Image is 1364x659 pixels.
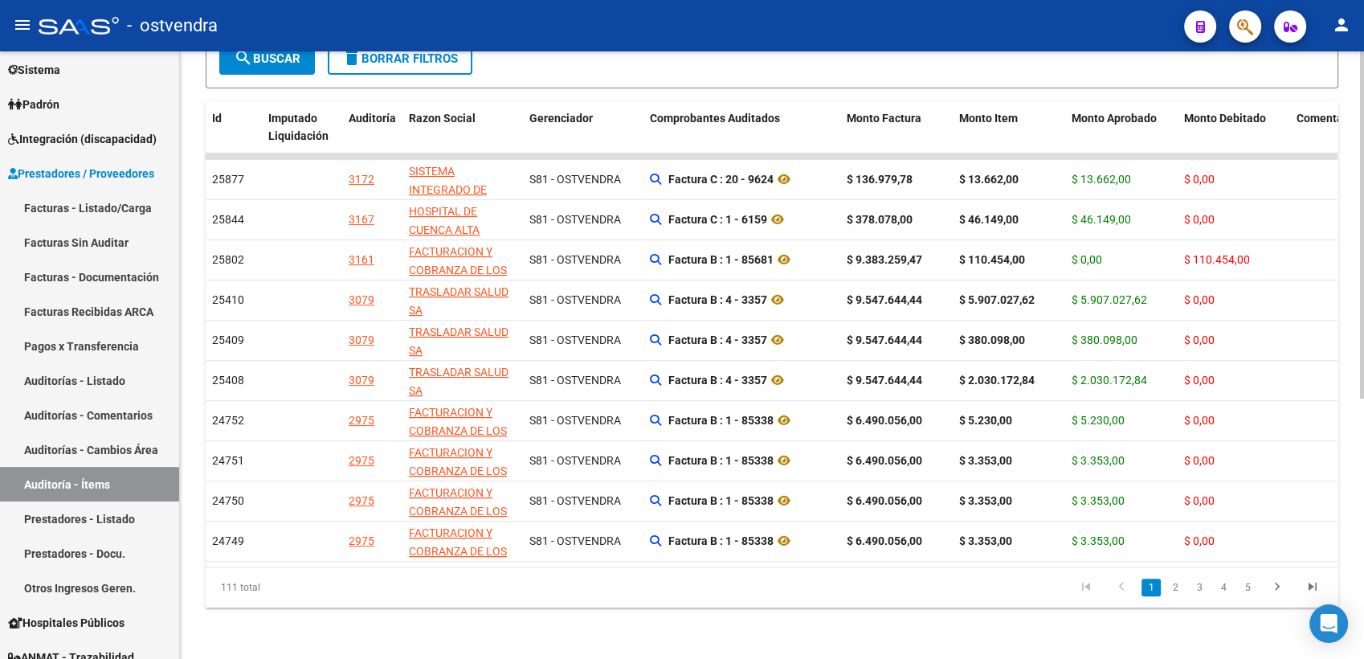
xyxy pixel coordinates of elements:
[409,403,517,495] div: - 30715497456
[212,253,244,266] span: 25802
[1184,414,1215,427] span: $ 0,00
[847,374,922,387] strong: $ 9.547.644,44
[668,414,774,427] strong: Factura B : 1 - 85338
[1332,15,1351,35] mat-icon: person
[1184,253,1250,266] span: $ 110.454,00
[206,101,262,154] datatable-header-cell: Id
[206,567,429,608] div: 111 total
[212,454,244,467] span: 24751
[1235,574,1260,601] li: page 5
[529,414,621,427] span: S81 - OSTVENDRA
[1187,574,1211,601] li: page 3
[840,101,953,154] datatable-header-cell: Monto Factura
[409,406,507,473] span: FACTURACION Y COBRANZA DE LOS EFECTORES PUBLICOS S.E.
[959,534,1012,547] strong: $ 3.353,00
[409,446,507,514] span: FACTURACION Y COBRANZA DE LOS EFECTORES PUBLICOS S.E.
[409,444,517,535] div: - 30715497456
[668,494,774,507] strong: Factura B : 1 - 85338
[847,173,913,186] strong: $ 136.979,78
[959,173,1019,186] strong: $ 13.662,00
[342,51,458,66] span: Borrar Filtros
[349,452,374,470] div: 2975
[349,291,374,309] div: 3079
[349,170,374,189] div: 3172
[529,213,621,226] span: S81 - OSTVENDRA
[262,101,342,154] datatable-header-cell: Imputado Liquidación
[234,51,300,66] span: Buscar
[959,213,1019,226] strong: $ 46.149,00
[349,251,374,269] div: 3161
[409,524,517,616] div: - 30715497456
[212,374,244,387] span: 25408
[668,253,774,266] strong: Factura B : 1 - 85681
[1184,454,1215,467] span: $ 0,00
[409,165,492,215] span: SISTEMA INTEGRADO DE SALUD PUBLICA
[529,494,621,507] span: S81 - OSTVENDRA
[668,374,767,387] strong: Factura B : 4 - 3357
[349,411,374,430] div: 2975
[847,112,921,125] span: Monto Factura
[847,414,922,427] strong: $ 6.490.056,00
[409,366,508,397] span: TRASLADAR SALUD SA
[1262,579,1293,596] a: go to next page
[349,331,374,350] div: 3079
[1072,374,1147,387] span: $ 2.030.172,84
[8,96,59,113] span: Padrón
[409,205,508,328] span: HOSPITAL DE CUENCA ALTA [PERSON_NAME] SERVICIO DE ATENCION MEDICA INTEGRAL PARA LA COMUNIDAD
[847,494,922,507] strong: $ 6.490.056,00
[1106,579,1137,596] a: go to previous page
[409,486,507,554] span: FACTURACION Y COBRANZA DE LOS EFECTORES PUBLICOS S.E.
[1141,579,1161,596] a: 1
[349,211,374,229] div: 3167
[212,494,244,507] span: 24750
[1214,579,1233,596] a: 4
[1184,534,1215,547] span: $ 0,00
[1065,101,1178,154] datatable-header-cell: Monto Aprobado
[529,293,621,306] span: S81 - OSTVENDRA
[409,484,517,575] div: - 30715497456
[959,454,1012,467] strong: $ 3.353,00
[1072,454,1125,467] span: $ 3.353,00
[409,245,507,313] span: FACTURACION Y COBRANZA DE LOS EFECTORES PUBLICOS S.E.
[643,101,840,154] datatable-header-cell: Comprobantes Auditados
[1184,213,1215,226] span: $ 0,00
[959,293,1035,306] strong: $ 5.907.027,62
[1297,112,1357,125] span: Comentario
[409,526,507,594] span: FACTURACION Y COBRANZA DE LOS EFECTORES PUBLICOS S.E.
[847,213,913,226] strong: $ 378.078,00
[959,334,1025,346] strong: $ 380.098,00
[1072,414,1125,427] span: $ 5.230,00
[953,101,1065,154] datatable-header-cell: Monto Item
[1163,574,1187,601] li: page 2
[1072,213,1131,226] span: $ 46.149,00
[349,371,374,390] div: 3079
[8,130,157,148] span: Integración (discapacidad)
[668,334,767,346] strong: Factura B : 4 - 3357
[1184,173,1215,186] span: $ 0,00
[409,323,517,378] div: - 30716075938
[668,213,767,226] strong: Factura C : 1 - 6159
[409,243,517,334] div: - 30715497456
[409,285,508,317] span: TRASLADAR SALUD SA
[523,101,643,154] datatable-header-cell: Gerenciador
[349,532,374,551] div: 2975
[342,101,402,154] datatable-header-cell: Auditoría
[1072,534,1125,547] span: $ 3.353,00
[1184,494,1215,507] span: $ 0,00
[212,173,244,186] span: 25877
[847,534,922,547] strong: $ 6.490.056,00
[1139,574,1163,601] li: page 1
[409,203,517,349] div: - 30715080156
[1071,579,1101,596] a: go to first page
[1297,579,1328,596] a: go to last page
[13,15,32,35] mat-icon: menu
[212,334,244,346] span: 25409
[1211,574,1235,601] li: page 4
[328,43,472,75] button: Borrar Filtros
[529,253,621,266] span: S81 - OSTVENDRA
[529,374,621,387] span: S81 - OSTVENDRA
[1184,293,1215,306] span: $ 0,00
[650,112,780,125] span: Comprobantes Auditados
[409,112,476,125] span: Razon Social
[529,112,593,125] span: Gerenciador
